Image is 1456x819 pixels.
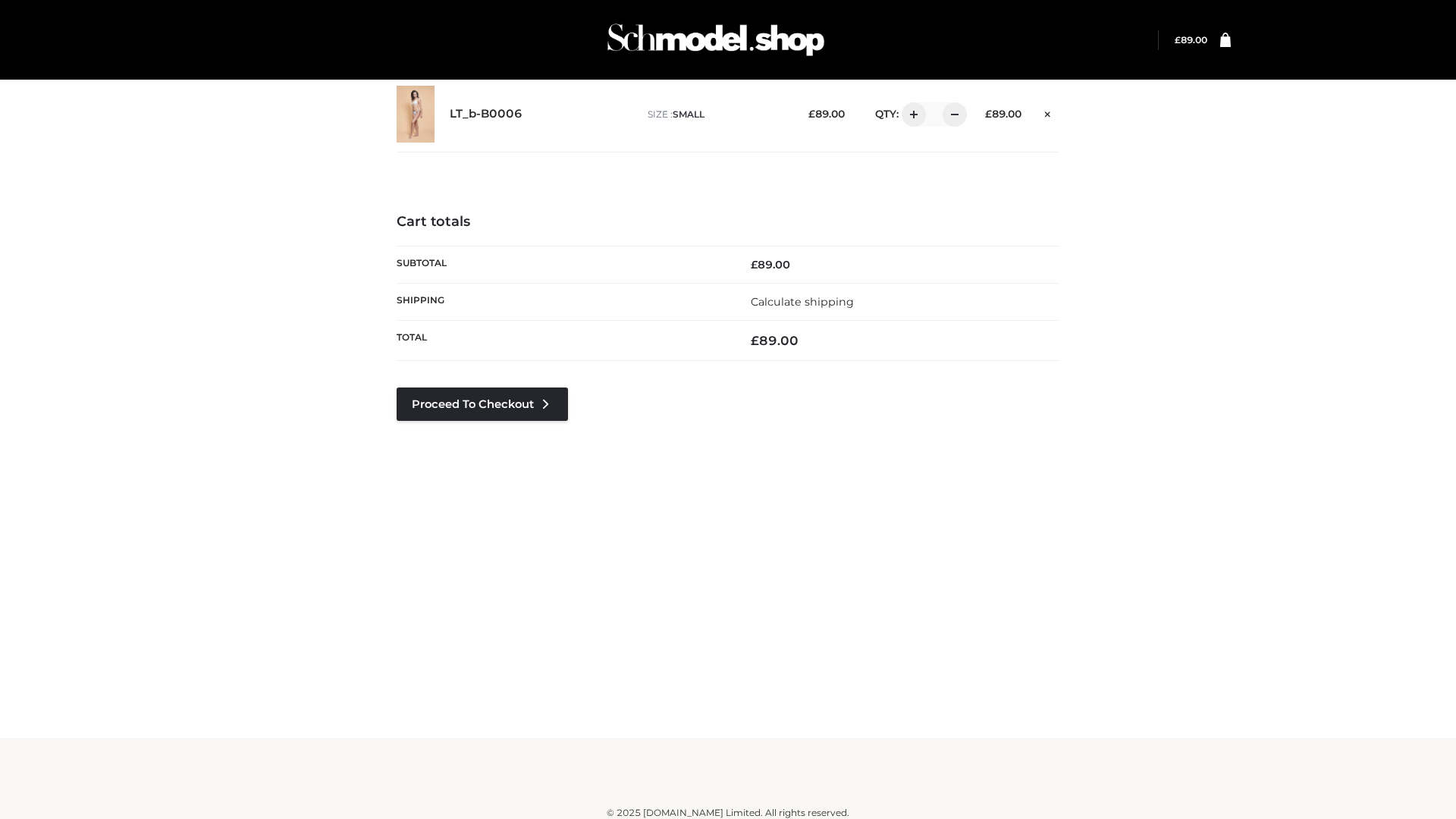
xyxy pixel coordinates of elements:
span: £ [985,108,992,120]
img: LT_b-B0006 - SMALL [397,86,435,143]
span: SMALL [673,108,704,120]
a: Proceed to Checkout [397,388,568,421]
p: size : [648,108,785,121]
bdi: 89.00 [1175,34,1207,45]
a: £89.00 [1175,34,1207,45]
th: Total [397,321,728,361]
span: £ [1175,34,1181,45]
div: QTY: [860,102,962,127]
a: Remove this item [1037,102,1059,122]
span: £ [808,108,815,120]
a: LT_b-B0006 [450,107,522,121]
th: Subtotal [397,246,728,283]
bdi: 89.00 [751,258,790,271]
span: £ [751,258,758,271]
img: Schmodel Admin 964 [602,10,830,70]
bdi: 89.00 [985,108,1021,120]
a: Calculate shipping [751,295,854,309]
bdi: 89.00 [808,108,845,120]
h4: Cart totals [397,214,1059,231]
span: £ [751,333,759,348]
th: Shipping [397,283,728,320]
bdi: 89.00 [751,333,799,348]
